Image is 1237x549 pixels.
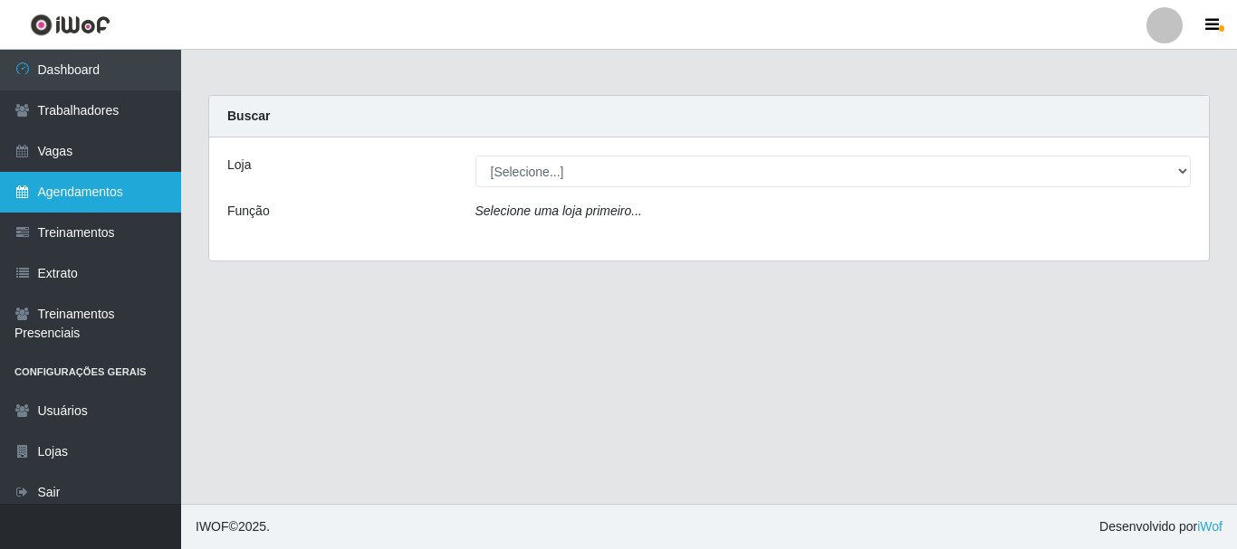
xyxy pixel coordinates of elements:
i: Selecione uma loja primeiro... [475,204,642,218]
span: Desenvolvido por [1099,517,1223,536]
label: Função [227,202,270,221]
span: © 2025 . [196,517,270,536]
a: iWof [1197,519,1223,534]
strong: Buscar [227,109,270,123]
img: CoreUI Logo [30,14,110,36]
span: IWOF [196,519,229,534]
label: Loja [227,156,251,175]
